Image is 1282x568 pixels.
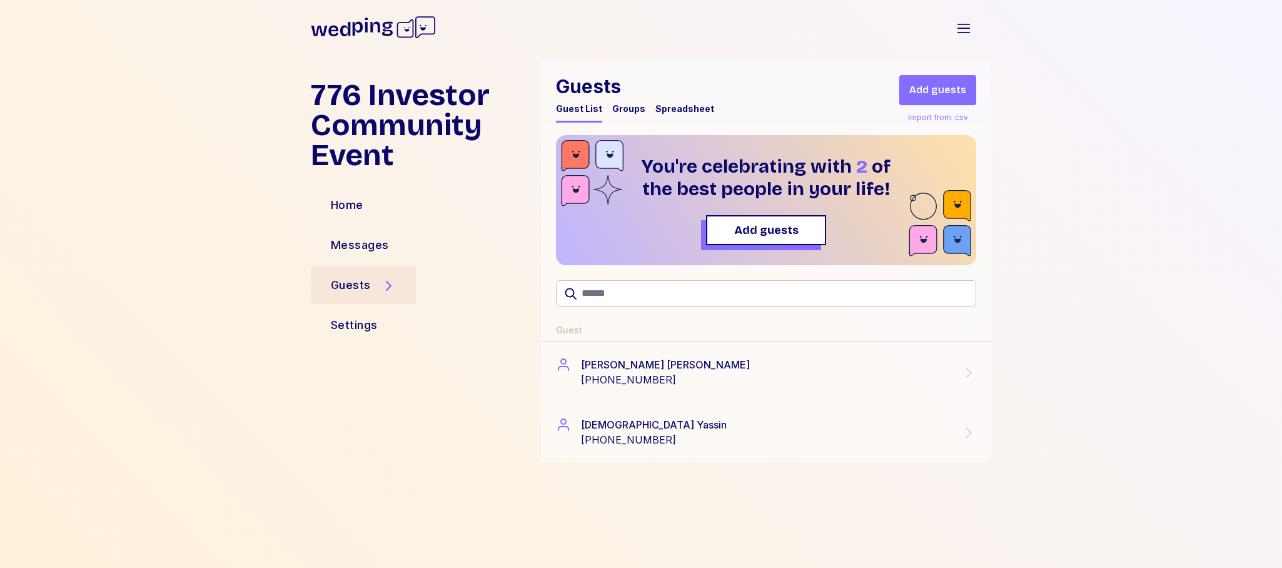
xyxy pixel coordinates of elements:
[556,75,714,98] h1: Guests
[633,155,899,200] h1: You're celebrating with of the best people in your life!
[331,276,371,294] div: Guests
[612,103,645,115] div: Groups
[906,110,971,125] div: Import from .csv
[311,80,531,170] h1: 776 Investor Community Event
[856,155,867,178] span: 2
[581,372,750,387] div: [PHONE_NUMBER]
[734,221,799,239] span: Add guests
[899,75,976,105] button: Add guests
[561,140,623,210] img: guest-accent-tl.svg
[331,317,378,334] div: Settings
[556,103,602,115] div: Guest List
[331,236,389,254] div: Messages
[706,215,826,245] button: Add guests
[909,83,966,98] span: Add guests
[556,324,582,337] div: Guest
[331,196,363,214] div: Home
[909,190,971,260] img: guest-accent-br.svg
[581,432,727,447] div: [PHONE_NUMBER]
[581,357,750,372] div: [PERSON_NAME] [PERSON_NAME]
[581,417,727,432] div: [DEMOGRAPHIC_DATA] Yassin
[655,103,714,115] div: Spreadsheet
